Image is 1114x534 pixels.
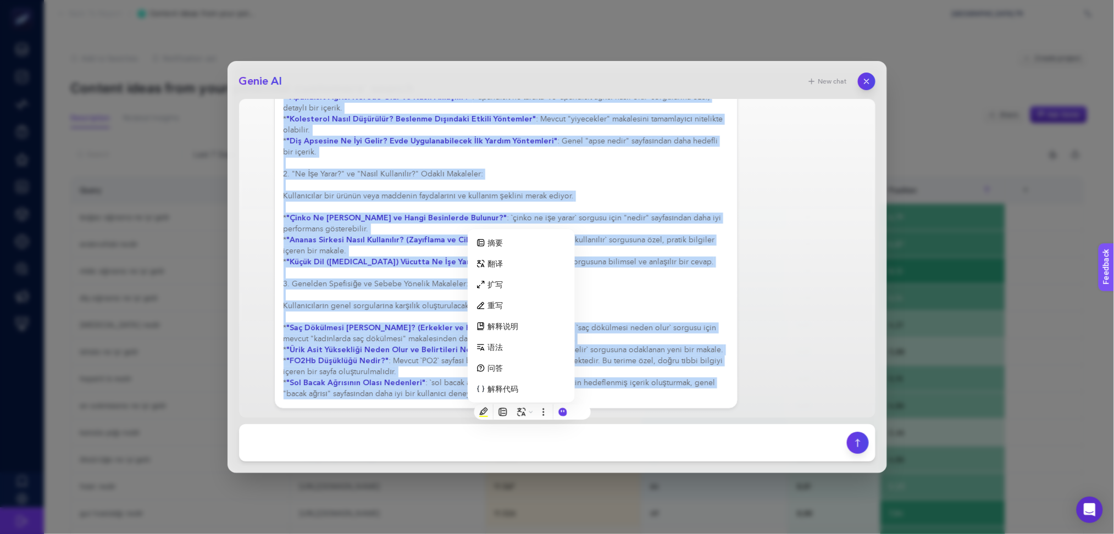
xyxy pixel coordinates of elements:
[801,74,853,89] button: New chat
[287,344,500,355] strong: "Ürik Asit Yüksekliği Neden Olur ve Belirtileri Nelerdir?"
[287,235,551,245] strong: "Ananas Sirkesi Nasıl Kullanılır? (Zayıflama ve Cilt Bakımı için Tarifler)"
[1077,497,1103,523] div: Open Intercom Messenger
[287,136,558,146] strong: "Diş Apsesine Ne İyi Gelir? Evde Uygulanabilecek İlk Yardım Yöntemleri"
[287,114,536,124] strong: "Kolesterol Nasıl Düşürülür? Beslenme Dışındaki Etkili Yöntemler"
[287,213,507,223] strong: "Çinko Ne [PERSON_NAME] ve Hangi Besinlerde Bulunur?"
[7,3,42,12] span: Feedback
[287,257,486,267] strong: "Küçük Dil ([MEDICAL_DATA]) Vücutta Ne İşe Yarar?"
[239,74,282,89] h2: Genie AI
[287,377,426,388] strong: "Sol Bacak Ağrısının Olası Nedenleri"
[287,322,573,333] strong: "Saç Dökülmesi [PERSON_NAME]? (Erkekler ve Kadınlar İçin Genel Rehber)"
[287,355,389,366] strong: "FO2Hb Düşüklüğü Nedir?"
[284,279,729,290] h4: 3. Genelden Spefisiğe ve Sebebe Yönelik Makaleler:
[284,169,729,180] h4: 2. "Ne İşe Yarar?" ve "Nasıl Kullanılır?" Odaklı Makaleler:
